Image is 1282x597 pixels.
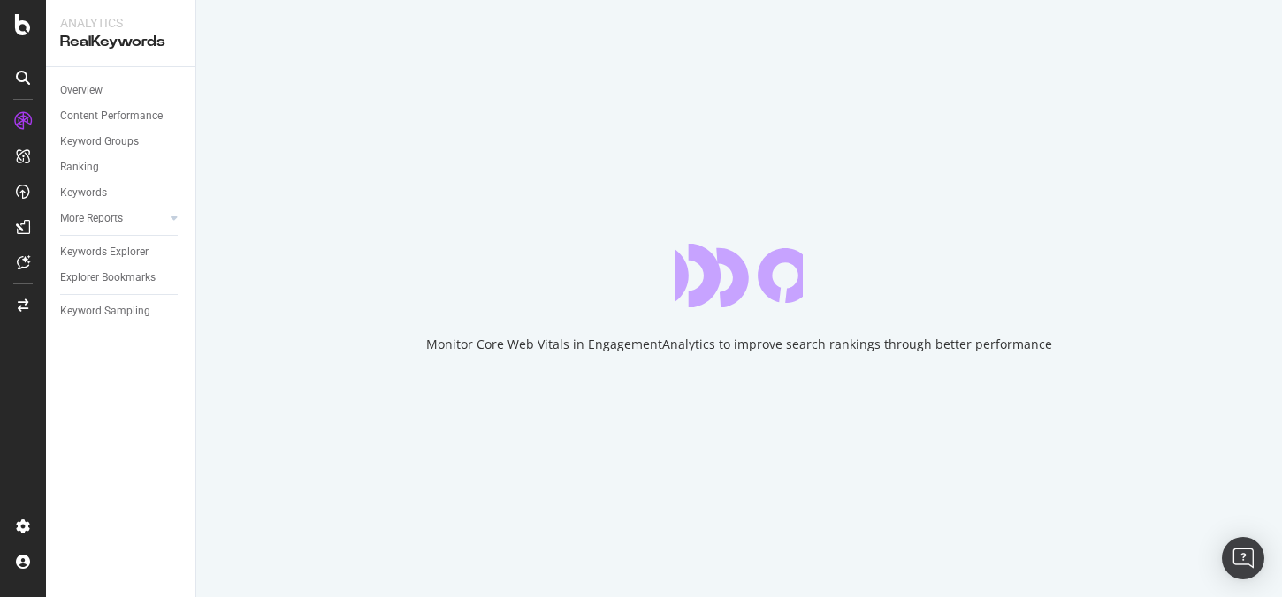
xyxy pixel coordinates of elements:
div: Keywords Explorer [60,243,149,261]
a: Ranking [60,158,183,177]
a: Content Performance [60,107,183,125]
div: Keyword Sampling [60,302,150,321]
div: Open Intercom Messenger [1222,537,1264,579]
a: Keywords [60,184,183,202]
div: More Reports [60,209,123,228]
div: Overview [60,81,103,100]
div: Keywords [60,184,107,202]
div: RealKeywords [60,32,181,52]
a: Keyword Sampling [60,302,183,321]
a: Overview [60,81,183,100]
div: Explorer Bookmarks [60,268,156,287]
div: Content Performance [60,107,163,125]
div: Monitor Core Web Vitals in EngagementAnalytics to improve search rankings through better performance [426,336,1052,353]
a: More Reports [60,209,165,228]
a: Explorer Bookmarks [60,268,183,287]
a: Keywords Explorer [60,243,183,261]
div: Ranking [60,158,99,177]
div: animation [675,244,803,307]
div: Analytics [60,14,181,32]
a: Keyword Groups [60,132,183,151]
div: Keyword Groups [60,132,139,151]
